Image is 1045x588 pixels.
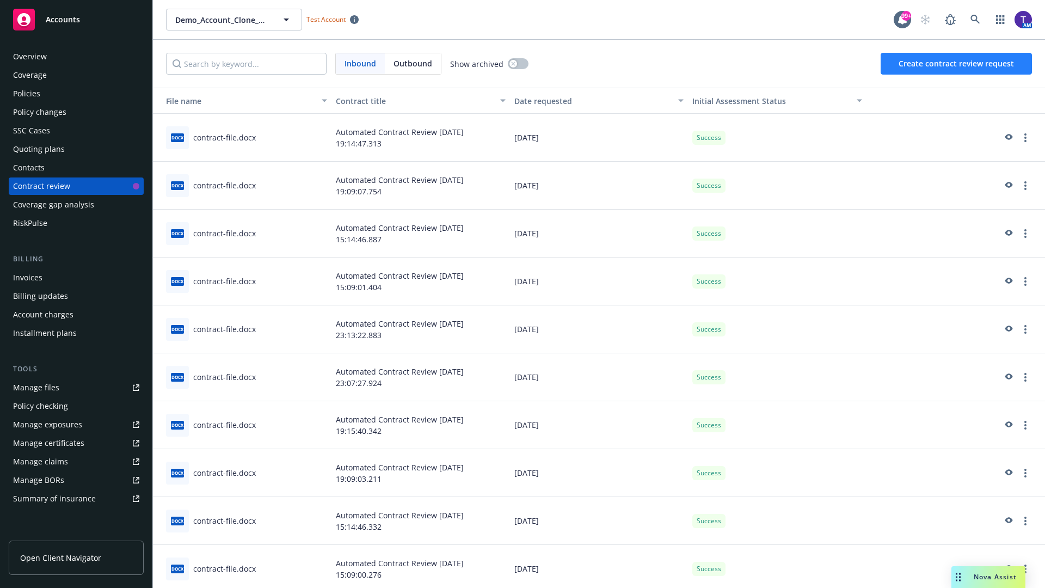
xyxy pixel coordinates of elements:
[510,401,689,449] div: [DATE]
[331,497,510,545] div: Automated Contract Review [DATE] 15:14:46.332
[331,401,510,449] div: Automated Contract Review [DATE] 19:15:40.342
[20,552,101,563] span: Open Client Navigator
[306,15,346,24] span: Test Account
[901,11,911,21] div: 99+
[171,373,184,381] span: docx
[899,58,1014,69] span: Create contract review request
[1001,179,1015,192] a: preview
[13,490,96,507] div: Summary of insurance
[697,181,721,191] span: Success
[13,324,77,342] div: Installment plans
[171,469,184,477] span: docx
[345,58,376,69] span: Inbound
[510,258,689,305] div: [DATE]
[697,468,721,478] span: Success
[514,95,672,107] div: Date requested
[450,58,503,70] span: Show archived
[193,180,256,191] div: contract-file.docx
[331,88,510,114] button: Contract title
[13,416,82,433] div: Manage exposures
[697,420,721,430] span: Success
[1019,179,1032,192] a: more
[331,449,510,497] div: Automated Contract Review [DATE] 19:09:03.211
[697,564,721,574] span: Success
[13,269,42,286] div: Invoices
[13,379,59,396] div: Manage files
[9,529,144,540] div: Analytics hub
[697,277,721,286] span: Success
[193,563,256,574] div: contract-file.docx
[974,572,1017,581] span: Nova Assist
[1001,275,1015,288] a: preview
[13,48,47,65] div: Overview
[193,275,256,287] div: contract-file.docx
[510,449,689,497] div: [DATE]
[13,140,65,158] div: Quoting plans
[9,453,144,470] a: Manage claims
[13,397,68,415] div: Policy checking
[193,467,256,479] div: contract-file.docx
[171,133,184,142] span: docx
[171,517,184,525] span: docx
[1001,562,1015,575] a: preview
[1019,227,1032,240] a: more
[171,229,184,237] span: docx
[9,397,144,415] a: Policy checking
[171,421,184,429] span: docx
[175,14,269,26] span: Demo_Account_Clone_QA_CR_Tests_Prospect
[1001,323,1015,336] a: preview
[9,215,144,232] a: RiskPulse
[1001,131,1015,144] a: preview
[697,133,721,143] span: Success
[9,471,144,489] a: Manage BORs
[13,215,47,232] div: RiskPulse
[302,14,363,25] span: Test Account
[331,114,510,162] div: Automated Contract Review [DATE] 19:14:47.313
[157,95,315,107] div: Toggle SortBy
[1001,419,1015,432] a: preview
[697,372,721,382] span: Success
[1019,371,1032,384] a: more
[9,490,144,507] a: Summary of insurance
[1015,11,1032,28] img: photo
[9,416,144,433] a: Manage exposures
[510,497,689,545] div: [DATE]
[171,325,184,333] span: docx
[510,162,689,210] div: [DATE]
[9,177,144,195] a: Contract review
[510,353,689,401] div: [DATE]
[1001,371,1015,384] a: preview
[13,471,64,489] div: Manage BORs
[697,516,721,526] span: Success
[510,210,689,258] div: [DATE]
[13,177,70,195] div: Contract review
[13,306,73,323] div: Account charges
[13,453,68,470] div: Manage claims
[171,277,184,285] span: docx
[914,9,936,30] a: Start snowing
[331,258,510,305] div: Automated Contract Review [DATE] 15:09:01.404
[1019,323,1032,336] a: more
[46,15,80,24] span: Accounts
[171,181,184,189] span: docx
[510,305,689,353] div: [DATE]
[9,48,144,65] a: Overview
[9,287,144,305] a: Billing updates
[692,96,786,106] span: Initial Assessment Status
[166,9,302,30] button: Demo_Account_Clone_QA_CR_Tests_Prospect
[9,103,144,121] a: Policy changes
[697,324,721,334] span: Success
[331,305,510,353] div: Automated Contract Review [DATE] 23:13:22.883
[939,9,961,30] a: Report a Bug
[9,434,144,452] a: Manage certificates
[385,53,441,74] span: Outbound
[157,95,315,107] div: File name
[9,364,144,375] div: Tools
[1001,514,1015,528] a: preview
[13,85,40,102] div: Policies
[9,85,144,102] a: Policies
[9,196,144,213] a: Coverage gap analysis
[166,53,327,75] input: Search by keyword...
[1019,514,1032,528] a: more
